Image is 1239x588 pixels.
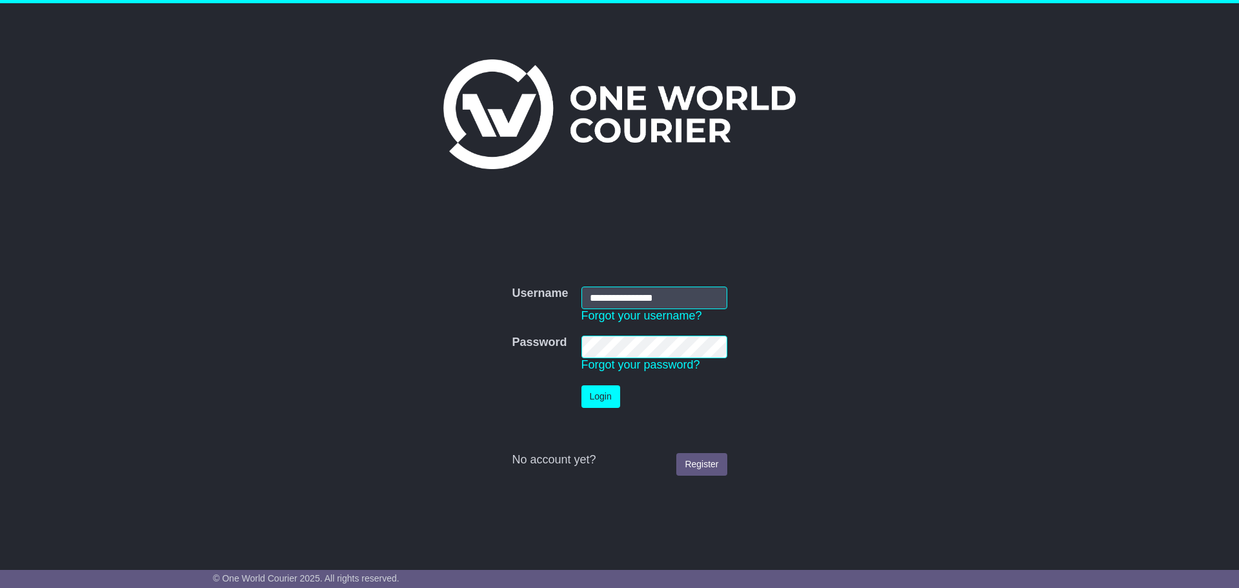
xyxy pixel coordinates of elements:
span: © One World Courier 2025. All rights reserved. [213,573,399,583]
img: One World [443,59,796,169]
label: Password [512,336,567,350]
label: Username [512,287,568,301]
button: Login [581,385,620,408]
a: Forgot your username? [581,309,702,322]
a: Forgot your password? [581,358,700,371]
div: No account yet? [512,453,727,467]
a: Register [676,453,727,476]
